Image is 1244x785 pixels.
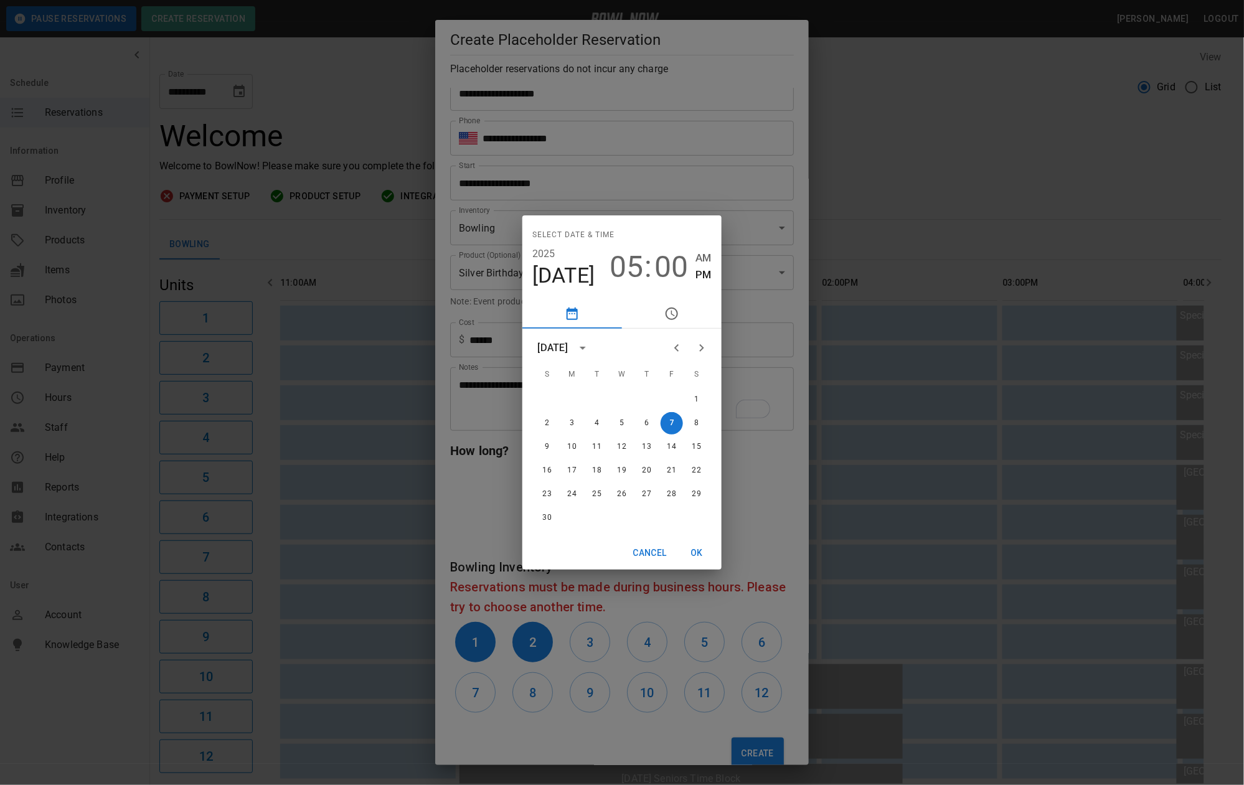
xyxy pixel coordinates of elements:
[536,436,558,458] button: 9
[677,542,717,565] button: OK
[636,459,658,482] button: 20
[586,459,608,482] button: 18
[622,299,722,329] button: pick time
[532,263,595,289] button: [DATE]
[636,412,658,435] button: 6
[522,299,622,329] button: pick date
[686,412,708,435] button: 8
[636,436,658,458] button: 13
[661,362,683,387] span: Friday
[686,362,708,387] span: Saturday
[532,245,555,263] button: 2025
[586,483,608,505] button: 25
[561,436,583,458] button: 10
[610,250,644,284] button: 05
[661,412,683,435] button: 7
[655,250,689,284] button: 00
[686,388,708,411] button: 1
[611,436,633,458] button: 12
[586,436,608,458] button: 11
[561,412,583,435] button: 3
[586,362,608,387] span: Tuesday
[561,459,583,482] button: 17
[661,483,683,505] button: 28
[536,459,558,482] button: 16
[686,483,708,505] button: 29
[628,542,672,565] button: Cancel
[536,412,558,435] button: 2
[532,225,615,245] span: Select date & time
[664,336,689,360] button: Previous month
[686,459,708,482] button: 22
[636,483,658,505] button: 27
[561,362,583,387] span: Monday
[611,362,633,387] span: Wednesday
[537,341,568,355] div: [DATE]
[661,436,683,458] button: 14
[686,436,708,458] button: 15
[611,412,633,435] button: 5
[536,483,558,505] button: 23
[536,507,558,529] button: 30
[696,250,712,266] button: AM
[611,483,633,505] button: 26
[696,266,712,283] button: PM
[645,250,653,284] span: :
[611,459,633,482] button: 19
[536,362,558,387] span: Sunday
[586,412,608,435] button: 4
[661,459,683,482] button: 21
[572,337,593,359] button: calendar view is open, switch to year view
[636,362,658,387] span: Thursday
[561,483,583,505] button: 24
[689,336,714,360] button: Next month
